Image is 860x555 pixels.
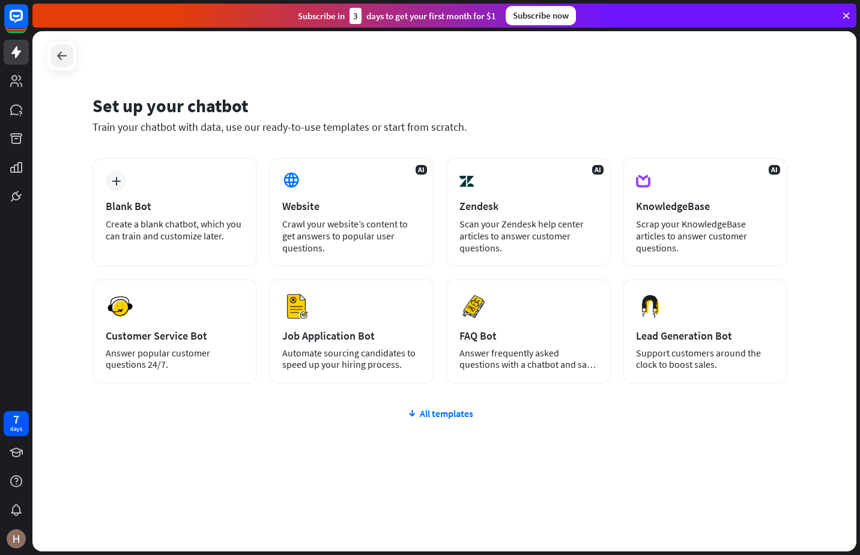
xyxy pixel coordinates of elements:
[92,94,787,117] div: Set up your chatbot
[106,347,244,370] div: Answer popular customer questions 24/7.
[92,120,787,134] div: Train your chatbot with data, use our ready-to-use templates or start from scratch.
[106,199,244,213] div: Blank Bot
[298,8,496,24] div: Subscribe in days to get your first month for $1
[459,199,598,213] div: Zendesk
[282,218,420,254] div: Crawl your website’s content to get answers to popular user questions.
[506,6,576,25] div: Subscribe now
[106,218,244,242] div: Create a blank chatbot, which you can train and customize later.
[636,218,774,254] div: Scrap your KnowledgeBase articles to answer customer questions.
[10,425,22,433] div: days
[592,165,604,175] span: AI
[282,329,420,343] div: Job Application Bot
[10,5,46,41] button: Open LiveChat chat widget
[106,329,244,343] div: Customer Service Bot
[769,165,780,175] span: AI
[459,347,598,370] div: Answer frequently asked questions with a chatbot and save your time.
[13,414,19,425] div: 7
[636,199,774,213] div: KnowledgeBase
[459,329,598,343] div: FAQ Bot
[459,218,598,254] div: Scan your Zendesk help center articles to answer customer questions.
[350,8,362,24] div: 3
[636,329,774,343] div: Lead Generation Bot
[92,407,787,419] div: All templates
[4,411,29,436] a: 7 days
[112,177,121,185] i: plus
[416,165,427,175] span: AI
[282,199,420,213] div: Website
[636,347,774,370] div: Support customers around the clock to boost sales.
[282,347,420,370] div: Automate sourcing candidates to speed up your hiring process.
